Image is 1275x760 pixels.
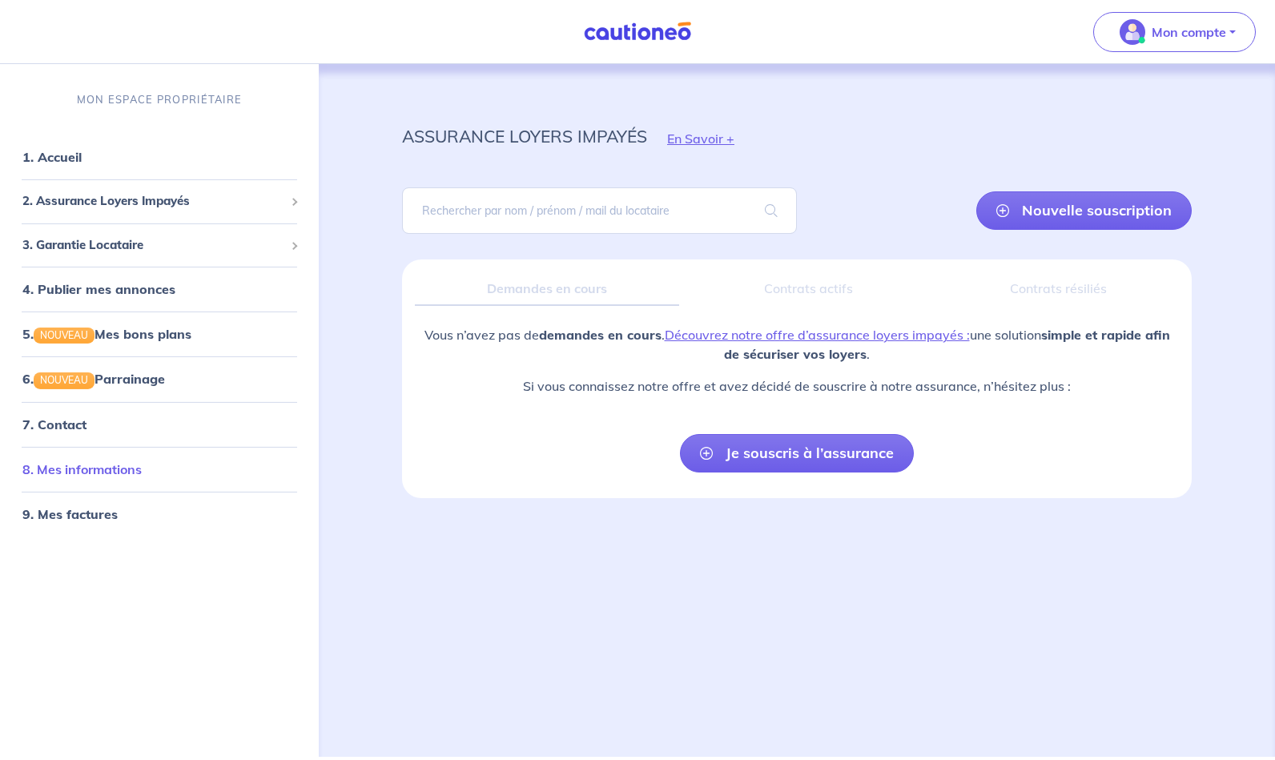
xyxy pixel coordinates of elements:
a: 8. Mes informations [22,460,142,477]
span: 3. Garantie Locataire [22,236,284,255]
a: Découvrez notre offre d’assurance loyers impayés : [665,327,970,343]
span: search [746,188,797,233]
a: 5.NOUVEAUMes bons plans [22,326,191,342]
div: 2. Assurance Loyers Impayés [6,186,312,217]
a: Nouvelle souscription [976,191,1192,230]
a: 1. Accueil [22,149,82,165]
a: 9. Mes factures [22,505,118,521]
a: 7. Contact [22,416,86,432]
p: Vous n’avez pas de . une solution . [415,325,1179,364]
a: 4. Publier mes annonces [22,281,175,297]
div: 7. Contact [6,408,312,440]
div: 1. Accueil [6,141,312,173]
p: assurance loyers impayés [402,122,647,151]
button: En Savoir + [647,115,754,162]
strong: demandes en cours [539,327,662,343]
p: Si vous connaissez notre offre et avez décidé de souscrire à notre assurance, n’hésitez plus : [415,376,1179,396]
img: illu_account_valid_menu.svg [1120,19,1145,45]
div: 9. Mes factures [6,497,312,529]
input: Rechercher par nom / prénom / mail du locataire [402,187,797,234]
a: Je souscris à l’assurance [680,434,914,472]
div: 6.NOUVEAUParrainage [6,363,312,395]
div: 4. Publier mes annonces [6,273,312,305]
span: 2. Assurance Loyers Impayés [22,192,284,211]
div: 5.NOUVEAUMes bons plans [6,318,312,350]
p: Mon compte [1152,22,1226,42]
a: 6.NOUVEAUParrainage [22,371,165,387]
button: illu_account_valid_menu.svgMon compte [1093,12,1256,52]
div: 8. Mes informations [6,452,312,485]
img: Cautioneo [577,22,698,42]
p: MON ESPACE PROPRIÉTAIRE [77,92,242,107]
div: 3. Garantie Locataire [6,230,312,261]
